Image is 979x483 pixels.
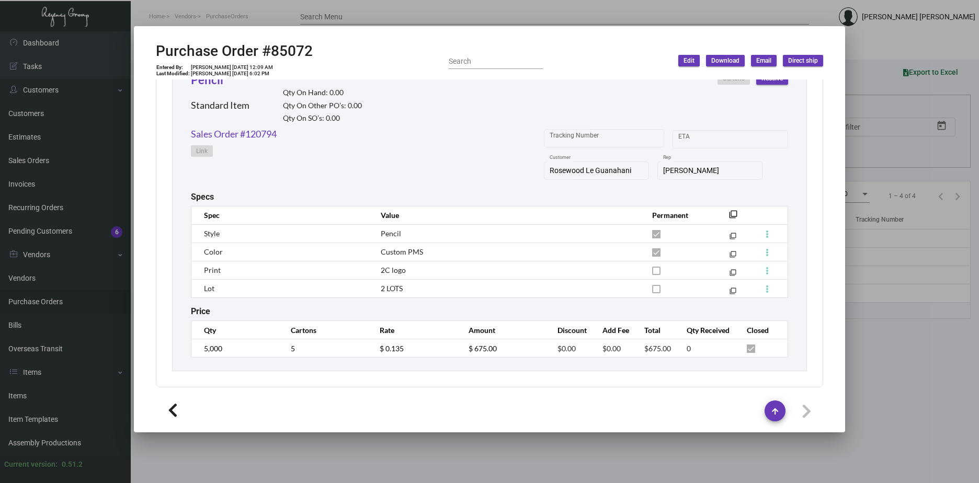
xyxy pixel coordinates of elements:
[678,55,700,66] button: Edit
[191,206,370,224] th: Spec
[191,192,214,202] h2: Specs
[381,284,403,293] span: 2 LOTS
[736,321,788,339] th: Closed
[729,213,737,222] mat-icon: filter_none
[557,344,576,353] span: $0.00
[191,145,213,157] button: Link
[602,344,621,353] span: $0.00
[156,42,313,60] h2: Purchase Order #85072
[756,73,788,85] button: Receive
[156,71,190,77] td: Last Modified:
[204,229,220,238] span: Style
[381,229,401,238] span: Pencil
[62,459,83,470] div: 0.51.2
[283,88,362,97] h2: Qty On Hand: 0.00
[547,321,592,339] th: Discount
[156,64,190,71] td: Entered By:
[730,271,736,278] mat-icon: filter_none
[756,56,771,65] span: Email
[676,321,737,339] th: Qty Received
[634,321,676,339] th: Total
[196,147,208,156] span: Link
[783,55,823,66] button: Direct ship
[191,306,210,316] h2: Price
[730,253,736,260] mat-icon: filter_none
[190,71,274,77] td: [PERSON_NAME] [DATE] 6:02 PM
[684,56,695,65] span: Edit
[458,321,547,339] th: Amount
[191,73,223,87] a: Pencil
[283,101,362,110] h2: Qty On Other PO’s: 0.00
[204,266,221,274] span: Print
[642,206,713,224] th: Permanent
[706,55,745,66] button: Download
[678,135,711,143] input: Start date
[191,321,280,339] th: Qty
[730,235,736,241] mat-icon: filter_none
[723,74,745,83] span: Cartons
[369,321,458,339] th: Rate
[283,114,362,123] h2: Qty On SO’s: 0.00
[687,344,691,353] span: 0
[720,135,770,143] input: End date
[280,321,369,339] th: Cartons
[730,290,736,296] mat-icon: filter_none
[592,321,634,339] th: Add Fee
[381,266,406,274] span: 2C logo
[751,55,777,66] button: Email
[370,206,642,224] th: Value
[788,56,818,65] span: Direct ship
[4,459,58,470] div: Current version:
[381,247,423,256] span: Custom PMS
[190,64,274,71] td: [PERSON_NAME] [DATE] 12:09 AM
[191,100,249,111] h2: Standard Item
[191,127,277,141] a: Sales Order #120794
[204,284,214,293] span: Lot
[711,56,739,65] span: Download
[204,247,223,256] span: Color
[718,73,750,85] button: Cartons
[644,344,671,353] span: $675.00
[761,74,783,83] span: Receive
